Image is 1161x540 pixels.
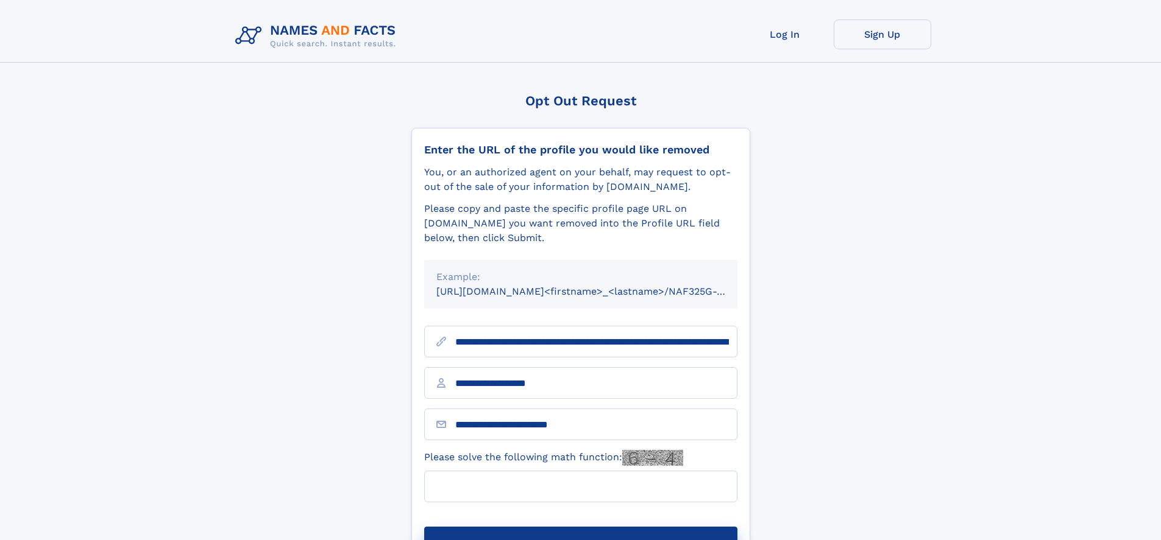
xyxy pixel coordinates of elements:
div: Example: [436,270,725,284]
a: Sign Up [834,19,931,49]
img: Logo Names and Facts [230,19,406,52]
div: Please copy and paste the specific profile page URL on [DOMAIN_NAME] you want removed into the Pr... [424,202,737,245]
div: You, or an authorized agent on your behalf, may request to opt-out of the sale of your informatio... [424,165,737,194]
small: [URL][DOMAIN_NAME]<firstname>_<lastname>/NAF325G-xxxxxxxx [436,286,761,297]
label: Please solve the following math function: [424,450,683,466]
div: Enter the URL of the profile you would like removed [424,143,737,156]
div: Opt Out Request [411,93,750,108]
a: Log In [736,19,834,49]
